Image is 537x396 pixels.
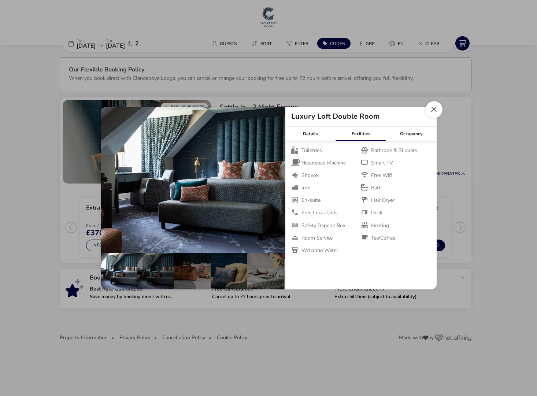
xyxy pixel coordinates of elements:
[301,210,338,216] span: Free Local Calls
[371,235,395,241] span: Tea/Coffee
[301,147,322,154] span: Toiletries
[386,126,437,141] div: Occupancy
[336,126,386,141] div: Facilities
[301,235,333,241] span: Room Service
[101,107,437,289] div: details
[301,185,311,191] span: Iron
[371,147,417,154] span: Bathrobe & Slippers
[285,126,336,141] div: Details
[301,172,319,179] span: Shower
[101,107,285,253] img: fc66f50458867a4ff90386beeea730469a721b530d40e2a70f6e2d7426766345
[371,185,382,191] span: Bath
[371,172,392,179] span: Free Wifi
[301,247,338,254] span: Welcome Water
[371,210,382,216] span: Desk
[301,160,346,166] span: Nespresso Machine
[301,222,345,229] span: Safety Deposit Box
[371,160,393,166] span: Smart TV
[301,197,321,204] span: En-suite
[426,101,442,118] button: Close dialog
[285,113,386,120] h2: Luxury Loft Double Room
[371,197,395,204] span: Hair Dryer
[371,222,389,229] span: Heating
